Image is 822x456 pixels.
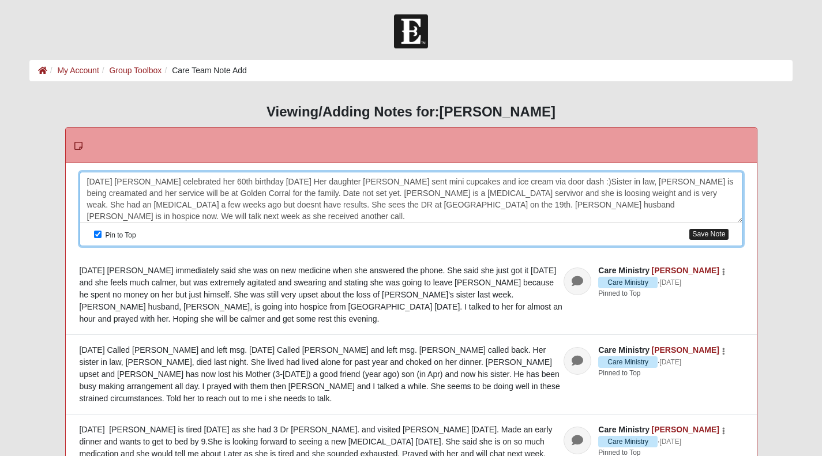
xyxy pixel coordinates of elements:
div: [DATE] [PERSON_NAME] immediately said she was on new medicine when she answered the phone. She sa... [80,265,743,325]
span: Care Ministry [598,356,658,368]
span: Care Ministry [598,345,650,355]
span: · [598,356,659,368]
time: July 24, 2025, 4:32 PM [659,358,681,366]
div: [DATE] [PERSON_NAME] celebrated her 60th birthday [DATE] Her daughter [PERSON_NAME] sent mini cup... [80,172,742,223]
a: Page Properties (Alt+P) [794,436,815,453]
a: [DATE] [659,357,681,367]
a: [PERSON_NAME] [652,345,719,355]
div: [DATE] Called [PERSON_NAME] and left msg. [DATE] Called [PERSON_NAME] and left msg. [PERSON_NAME]... [80,344,743,405]
a: Block Configuration (Alt-B) [773,436,794,453]
span: HTML Size: 64 KB [175,442,239,453]
a: [DATE] [659,277,681,288]
a: Web cache enabled [247,440,254,453]
li: Care Team Note Add [162,65,247,77]
a: Group Toolbox [110,66,162,75]
a: [PERSON_NAME] [652,425,719,434]
div: Pinned to Top [598,288,721,299]
input: Pin to Top [94,231,102,238]
img: Church of Eleven22 Logo [394,14,428,48]
span: ViewState Size: 2 KB [94,442,166,453]
strong: [PERSON_NAME] [440,104,555,119]
div: Pinned to Top [598,368,721,378]
a: My Account [57,66,99,75]
a: [PERSON_NAME] [652,266,719,275]
span: Care Ministry [598,277,658,288]
span: · [598,277,659,288]
button: Save Note [689,229,728,240]
span: Pin to Top [106,231,136,239]
a: Page Load Time: 0.86s [11,443,82,451]
span: Care Ministry [598,266,650,275]
time: July 30, 2025, 5:31 PM [659,278,681,287]
h3: Viewing/Adding Notes for: [29,104,793,120]
span: Care Ministry [598,425,650,434]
